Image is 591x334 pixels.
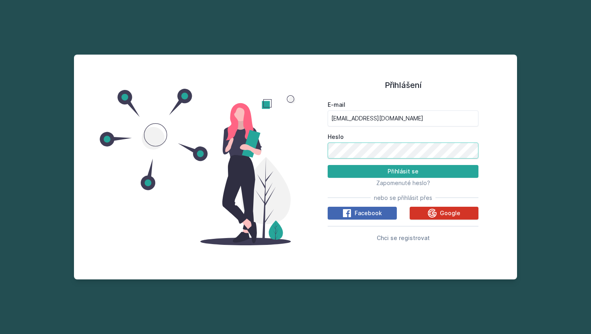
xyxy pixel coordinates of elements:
button: Facebook [328,207,397,220]
button: Chci se registrovat [377,233,430,242]
button: Google [410,207,479,220]
span: Chci se registrovat [377,234,430,241]
span: Facebook [355,209,382,217]
span: nebo se přihlásit přes [374,194,432,202]
label: Heslo [328,133,478,141]
span: Google [440,209,460,217]
h1: Přihlášení [328,79,478,91]
span: Zapomenuté heslo? [376,179,430,186]
button: Přihlásit se [328,165,478,178]
label: E-mail [328,101,478,109]
input: Tvoje e-mailová adresa [328,110,478,126]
